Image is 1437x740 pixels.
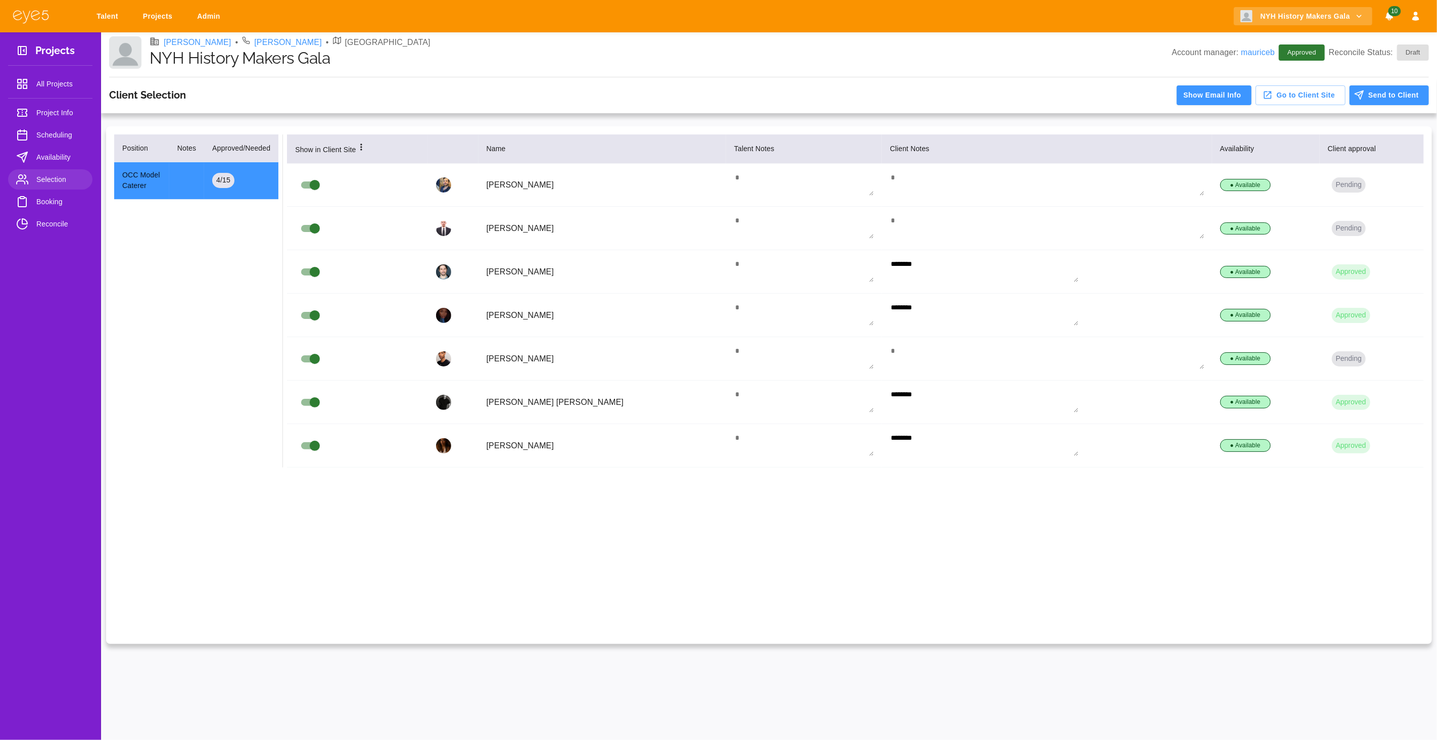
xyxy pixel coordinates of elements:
button: Notifications [1380,7,1399,26]
a: [PERSON_NAME] [164,36,231,49]
span: Approved [1281,48,1322,58]
button: Pending [1332,221,1366,236]
button: Go to Client Site [1256,85,1346,105]
th: Notes [169,134,204,162]
div: ● Available [1220,352,1271,365]
span: 10 [1388,6,1401,16]
a: Scheduling [8,125,92,145]
th: Position [114,134,169,162]
span: Scheduling [36,129,84,141]
p: [PERSON_NAME] [487,179,718,191]
button: Approved [1332,308,1370,323]
img: eye5 [12,9,50,24]
img: profile_picture [436,395,451,410]
th: Approved/Needed [204,134,278,162]
a: Booking [8,192,92,212]
td: OCC Model Caterer [114,162,169,200]
a: All Projects [8,74,92,94]
div: ● Available [1220,439,1271,452]
th: Client Notes [882,134,1212,164]
span: Booking [36,196,84,208]
p: [PERSON_NAME] [487,309,718,321]
span: Project Info [36,107,84,119]
a: Admin [190,7,230,26]
p: Account manager: [1172,47,1275,59]
h3: Projects [35,44,75,60]
a: Projects [136,7,182,26]
p: [PERSON_NAME] [487,222,718,235]
button: NYH History Makers Gala [1234,7,1372,26]
th: Name [478,134,726,164]
div: 4 / 15 [212,173,234,188]
div: ● Available [1220,222,1271,235]
a: [PERSON_NAME] [254,36,322,49]
button: Pending [1332,351,1366,366]
img: profile_picture [436,264,451,280]
div: ● Available [1220,179,1271,192]
th: Talent Notes [726,134,882,164]
img: profile_picture [436,351,451,366]
th: Client approval [1320,134,1424,164]
button: Approved [1332,395,1370,410]
a: mauriceb [1241,48,1275,57]
img: profile_picture [436,177,451,193]
h3: Client Selection [109,89,186,101]
p: Reconcile Status: [1329,44,1429,61]
img: profile_picture [436,221,451,236]
img: profile_picture [436,308,451,323]
th: Show in Client Site [287,134,427,164]
span: All Projects [36,78,84,90]
p: [PERSON_NAME] [487,266,718,278]
p: [PERSON_NAME] [487,353,718,365]
p: [GEOGRAPHIC_DATA] [345,36,430,49]
a: Project Info [8,103,92,123]
a: Selection [8,169,92,190]
div: ● Available [1220,266,1271,279]
button: Pending [1332,177,1366,193]
th: Availability [1212,134,1320,164]
h1: NYH History Makers Gala [150,49,1172,68]
button: Approved [1332,438,1370,453]
button: Approved [1332,264,1370,280]
button: Show Email Info [1177,85,1251,105]
a: Availability [8,147,92,167]
p: [PERSON_NAME] [487,440,718,452]
li: • [235,36,238,49]
span: Selection [36,173,84,186]
span: Draft [1400,48,1426,58]
img: Client logo [1240,10,1253,22]
li: • [326,36,329,49]
p: [PERSON_NAME] [PERSON_NAME] [487,396,718,408]
button: Send to Client [1350,85,1429,105]
img: Client logo [109,36,141,69]
img: profile_picture [436,438,451,453]
a: Reconcile [8,214,92,234]
a: Talent [90,7,128,26]
span: Reconcile [36,218,84,230]
span: Availability [36,151,84,163]
div: ● Available [1220,309,1271,321]
div: ● Available [1220,396,1271,408]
